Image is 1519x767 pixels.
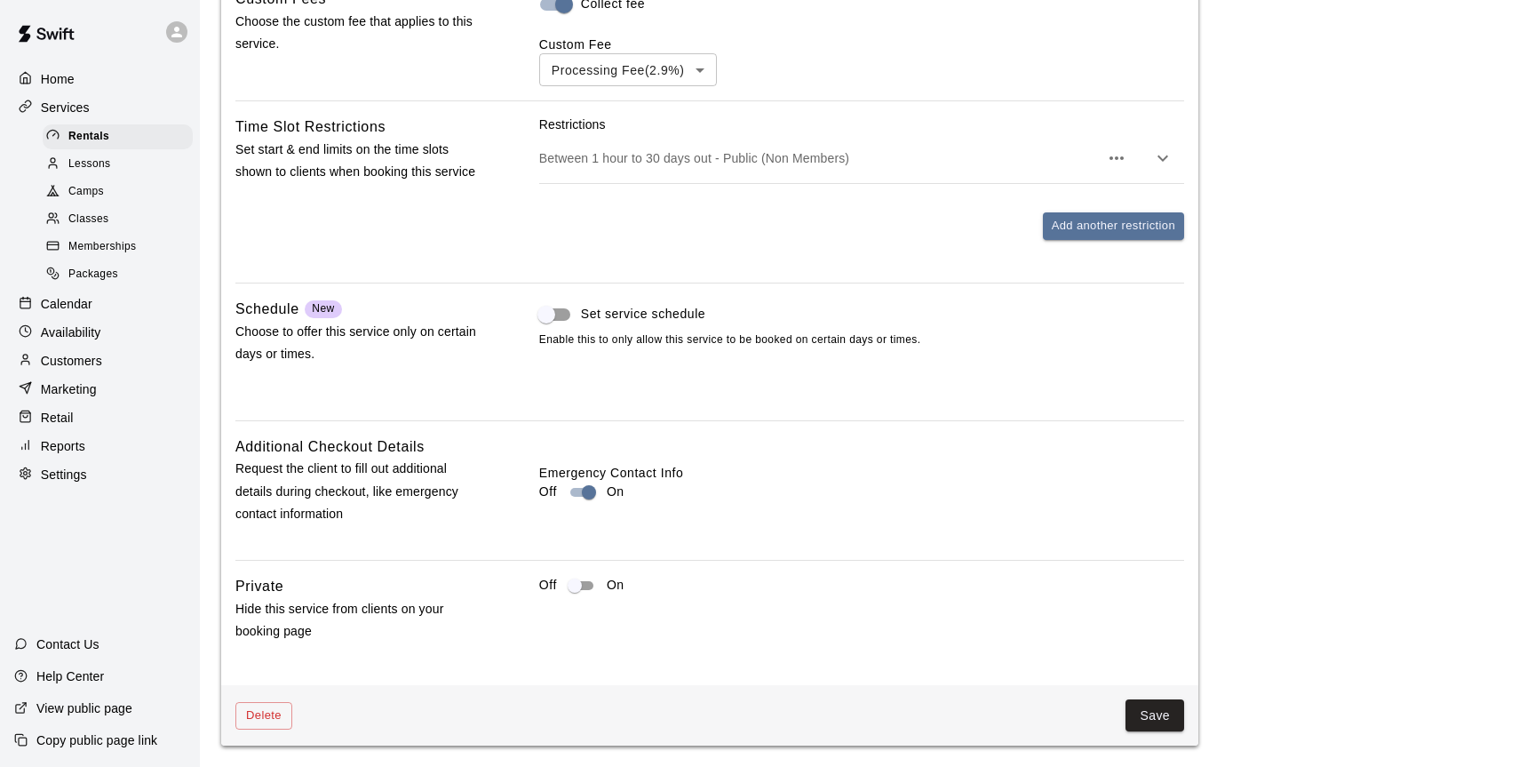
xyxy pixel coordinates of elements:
p: Availability [41,324,101,341]
p: Settings [41,466,87,483]
a: Home [14,66,186,92]
div: Rentals [43,124,193,149]
p: Calendar [41,295,92,313]
span: Lessons [68,156,111,173]
p: Copy public page link [36,731,157,749]
a: Settings [14,461,186,488]
div: Lessons [43,152,193,177]
p: Set start & end limits on the time slots shown to clients when booking this service [235,139,482,183]
a: Lessons [43,150,200,178]
p: Reports [41,437,85,455]
p: Services [41,99,90,116]
h6: Time Slot Restrictions [235,116,386,139]
p: Choose to offer this service only on certain days or times. [235,321,482,365]
p: View public page [36,699,132,717]
a: Memberships [43,234,200,261]
a: Packages [43,261,200,289]
a: Camps [43,179,200,206]
p: Help Center [36,667,104,685]
p: Off [539,483,557,501]
p: Marketing [41,380,97,398]
label: Custom Fee [539,37,612,52]
h6: Private [235,575,283,598]
span: Memberships [68,238,136,256]
a: Classes [43,206,200,234]
button: Delete [235,702,292,730]
a: Marketing [14,376,186,403]
a: Reports [14,433,186,459]
p: Restrictions [539,116,1184,133]
p: Between 1 hour to 30 days out - Public (Non Members) [539,149,1099,167]
span: Set service schedule [581,305,705,324]
label: Emergency Contact Info [539,464,1184,482]
a: Services [14,94,186,121]
div: Camps [43,180,193,204]
span: Classes [68,211,108,228]
span: Rentals [68,128,109,146]
div: Packages [43,262,193,287]
p: Choose the custom fee that applies to this service. [235,11,482,55]
p: Contact Us [36,635,99,653]
div: Memberships [43,235,193,260]
p: Retail [41,409,74,427]
a: Availability [14,319,186,346]
span: Camps [68,183,104,201]
p: Off [539,576,557,595]
button: Save [1125,699,1184,732]
div: Classes [43,207,193,232]
p: On [607,483,624,501]
p: Request the client to fill out additional details during checkout, like emergency contact informa... [235,458,482,525]
span: New [312,302,334,315]
span: Enable this to only allow this service to be booked on certain days or times. [539,332,1184,349]
p: Customers [41,352,102,370]
div: Processing Fee ( 2.9% ) [539,53,717,86]
a: Retail [14,404,186,431]
span: Packages [68,266,118,284]
button: Add another restriction [1043,212,1184,240]
p: Hide this service from clients on your booking page [235,598,482,643]
a: Customers [14,348,186,374]
a: Rentals [43,123,200,150]
h6: Additional Checkout Details [235,435,425,459]
h6: Schedule [235,298,299,321]
div: Between 1 hour to 30 days out - Public (Non Members) [539,133,1184,183]
p: On [607,576,624,595]
a: Calendar [14,291,186,317]
p: Home [41,70,75,88]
